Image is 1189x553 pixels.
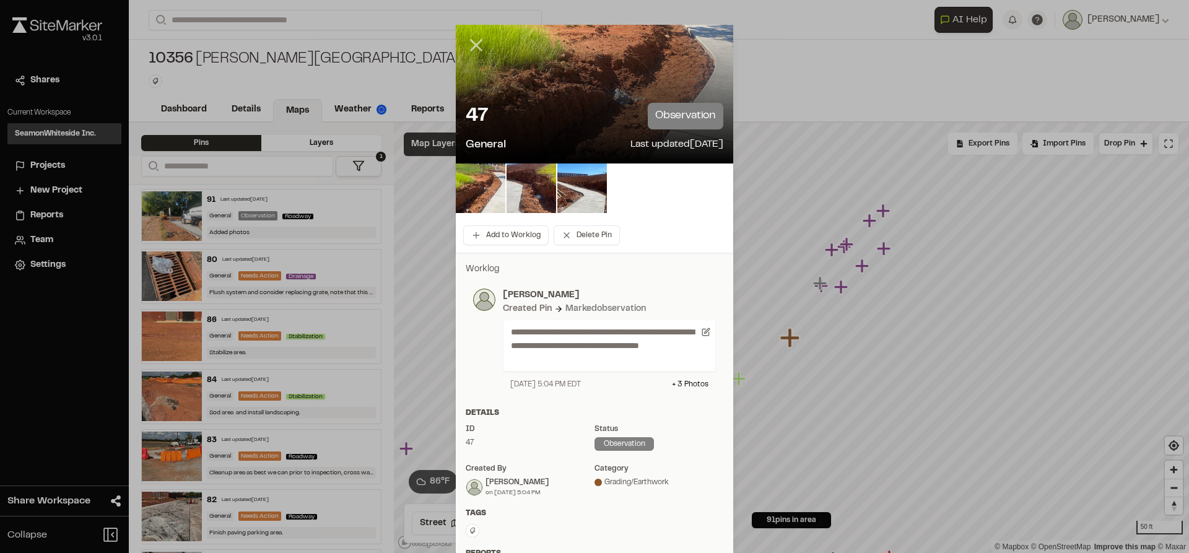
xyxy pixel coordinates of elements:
p: observation [648,103,723,129]
div: Details [466,407,723,419]
p: 47 [466,104,488,129]
div: 47 [466,437,594,448]
p: General [466,137,506,154]
img: file [507,163,556,213]
button: Delete Pin [554,225,620,245]
div: Created Pin [503,302,552,316]
div: category [594,463,723,474]
div: + 3 Photo s [672,379,708,390]
p: Last updated [DATE] [630,137,723,154]
img: photo [473,289,495,311]
div: Marked observation [565,302,646,316]
div: on [DATE] 5:04 PM [486,488,549,497]
div: [DATE] 5:04 PM EDT [510,379,581,390]
div: [PERSON_NAME] [486,477,549,488]
button: Edit Tags [466,524,479,538]
div: observation [594,437,654,451]
img: file [456,163,505,213]
div: Created by [466,463,594,474]
img: Raphael Betit [466,479,482,495]
img: file [557,163,607,213]
div: Status [594,424,723,435]
p: [PERSON_NAME] [503,289,716,302]
div: Grading/Earthwork [594,477,723,488]
button: Add to Worklog [463,225,549,245]
p: Worklog [466,263,723,276]
div: ID [466,424,594,435]
div: Tags [466,508,723,519]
